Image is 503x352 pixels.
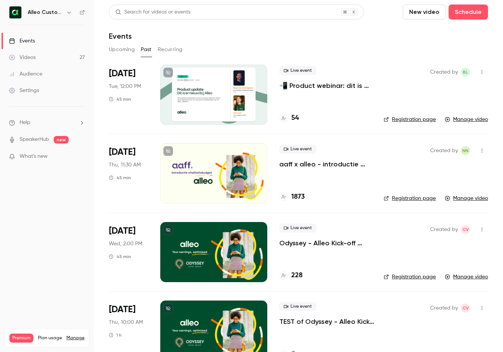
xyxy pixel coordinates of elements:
[28,9,63,16] h6: Alleo Customer Success
[430,68,458,77] span: Created by
[109,332,122,338] div: 1 h
[20,119,30,127] span: Help
[141,44,152,56] button: Past
[449,5,488,20] button: Schedule
[279,317,377,326] a: TEST of Odyssey - Alleo Kick-off introducing new benefits and more!
[445,195,488,202] a: Manage video
[291,113,299,123] h4: 54
[158,44,183,56] button: Recurring
[461,68,470,77] span: Bernice Lohr
[109,254,131,260] div: 45 min
[279,302,316,311] span: Live event
[279,270,303,281] a: 228
[109,222,148,282] div: Sep 3 Wed, 2:00 PM (Europe/Amsterdam)
[279,145,316,154] span: Live event
[109,225,136,237] span: [DATE]
[9,87,39,94] div: Settings
[403,5,446,20] button: New video
[54,136,69,144] span: new
[20,153,48,160] span: What's new
[109,143,148,203] div: Oct 2 Thu, 11:30 AM (Europe/Amsterdam)
[279,81,372,90] a: 📲 Product webinar: dit is er nieuw bij Alleo!
[279,224,316,233] span: Live event
[20,136,49,144] a: SpeakerHub
[462,146,468,155] span: NN
[9,6,21,18] img: Alleo Customer Success
[109,146,136,158] span: [DATE]
[461,225,470,234] span: Calle van Ekris
[279,66,316,75] span: Live event
[279,192,305,202] a: 1873
[462,304,469,313] span: Cv
[384,273,436,281] a: Registration page
[9,54,36,61] div: Videos
[109,161,141,169] span: Thu, 11:30 AM
[109,96,131,102] div: 45 min
[445,116,488,123] a: Manage video
[445,273,488,281] a: Manage video
[384,116,436,123] a: Registration page
[109,32,132,41] h1: Events
[109,65,148,125] div: Oct 7 Tue, 12:00 PM (Europe/Amsterdam)
[115,8,190,16] div: Search for videos or events
[109,175,131,181] div: 45 min
[461,146,470,155] span: Nanke Nagtegaal
[291,270,303,281] h4: 228
[291,192,305,202] h4: 1873
[66,335,84,341] a: Manage
[109,44,135,56] button: Upcoming
[9,119,85,127] li: help-dropdown-opener
[462,225,469,234] span: Cv
[430,304,458,313] span: Created by
[430,225,458,234] span: Created by
[109,83,141,90] span: Tue, 12:00 PM
[279,239,372,248] a: Odyssey - Alleo Kick-off introducing new benefits and more!
[38,335,62,341] span: Plan usage
[9,70,42,78] div: Audience
[384,195,436,202] a: Registration page
[463,68,468,77] span: BL
[279,113,299,123] a: 54
[9,37,35,45] div: Events
[461,304,470,313] span: Calle van Ekris
[109,240,142,248] span: Wed, 2:00 PM
[9,334,33,343] span: Premium
[109,304,136,316] span: [DATE]
[76,153,85,160] iframe: Noticeable Trigger
[430,146,458,155] span: Created by
[109,319,143,326] span: Thu, 10:00 AM
[109,68,136,80] span: [DATE]
[279,160,372,169] a: aaff x alleo - introductie vitaliteitsbudget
